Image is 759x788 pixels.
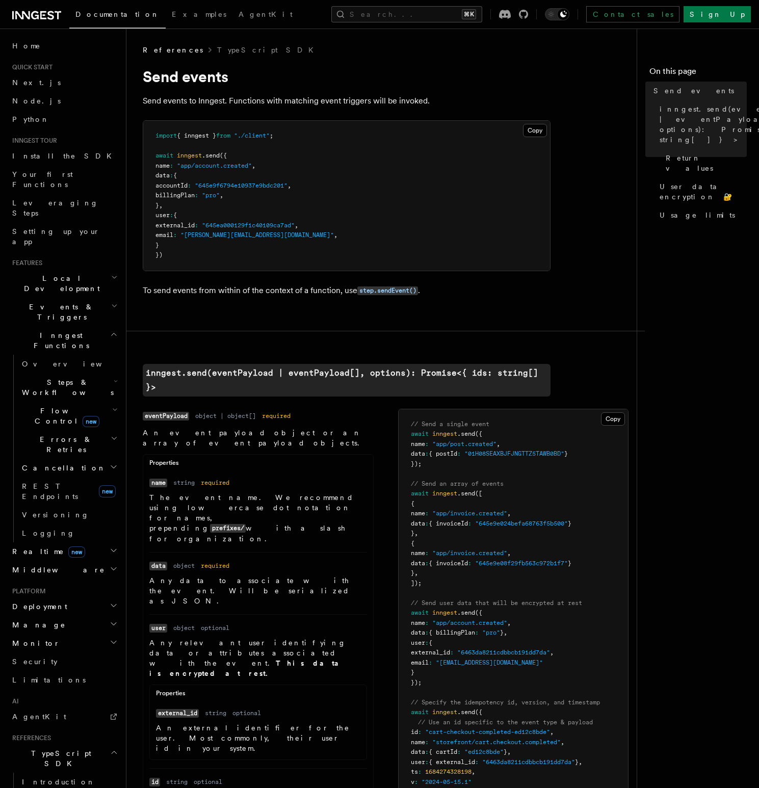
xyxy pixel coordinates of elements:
span: Platform [8,587,46,595]
a: Setting up your app [8,222,120,251]
button: Steps & Workflows [18,373,120,402]
span: Send events [653,86,734,96]
button: Inngest Functions [8,326,120,355]
button: Flow Controlnew [18,402,120,430]
button: Cancellation [18,459,120,477]
span: Cancellation [18,463,106,473]
button: Toggle dark mode [545,8,569,20]
a: Documentation [69,3,166,29]
a: Your first Functions [8,165,120,194]
span: Limitations [12,676,86,684]
span: Overview [22,360,127,368]
span: Home [12,41,41,51]
button: Monitor [8,634,120,652]
a: Contact sales [586,6,679,22]
button: Search...⌘K [331,6,482,22]
a: Home [8,37,120,55]
button: Events & Triggers [8,298,120,326]
span: Documentation [75,10,160,18]
a: Node.js [8,92,120,110]
button: Deployment [8,597,120,616]
span: new [99,485,116,497]
span: new [83,416,99,427]
span: Monitor [8,638,60,648]
span: Leveraging Steps [12,199,98,217]
span: Introduction [22,778,95,786]
a: Sign Up [684,6,751,22]
button: Local Development [8,269,120,298]
a: Versioning [18,506,120,524]
span: AgentKit [12,713,66,721]
a: Next.js [8,73,120,92]
span: Flow Control [18,406,112,426]
span: Inngest Functions [8,330,110,351]
span: Steps & Workflows [18,377,114,398]
span: Inngest tour [8,137,57,145]
a: Send events [649,82,747,100]
a: Usage limits [656,206,747,224]
span: References [8,734,51,742]
a: Logging [18,524,120,542]
span: Return values [666,153,747,173]
span: REST Endpoints [22,482,78,501]
span: Features [8,259,42,267]
a: Overview [18,355,120,373]
span: Logging [22,529,75,537]
span: Usage limits [660,210,735,220]
span: Errors & Retries [18,434,111,455]
span: Manage [8,620,66,630]
a: Leveraging Steps [8,194,120,222]
span: Events & Triggers [8,302,111,322]
a: Limitations [8,671,120,689]
span: Setting up your app [12,227,100,246]
button: Middleware [8,561,120,579]
a: Python [8,110,120,128]
span: Examples [172,10,226,18]
span: Security [12,658,58,666]
button: Errors & Retries [18,430,120,459]
a: Return values [662,149,747,177]
button: Manage [8,616,120,634]
a: inngest.send(eventPayload | eventPayload[], options): Promise<{ ids: string[] }> [656,100,747,149]
div: Inngest Functions [8,355,120,542]
a: REST Endpointsnew [18,477,120,506]
span: Deployment [8,601,67,612]
span: Next.js [12,78,61,87]
span: Quick start [8,63,53,71]
span: User data encryption 🔐 [660,181,747,202]
span: Install the SDK [12,152,118,160]
span: Versioning [22,511,89,519]
span: AI [8,697,19,705]
span: Python [12,115,49,123]
span: TypeScript SDK [8,748,110,769]
span: Node.js [12,97,61,105]
a: Install the SDK [8,147,120,165]
a: AgentKit [8,707,120,726]
button: Realtimenew [8,542,120,561]
span: Middleware [8,565,105,575]
h4: On this page [649,65,747,82]
span: new [68,546,85,558]
a: AgentKit [232,3,299,28]
span: Your first Functions [12,170,73,189]
button: TypeScript SDK [8,744,120,773]
kbd: ⌘K [462,9,476,19]
a: User data encryption 🔐 [656,177,747,206]
span: Realtime [8,546,85,557]
a: Examples [166,3,232,28]
a: Security [8,652,120,671]
span: AgentKit [239,10,293,18]
span: Local Development [8,273,111,294]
